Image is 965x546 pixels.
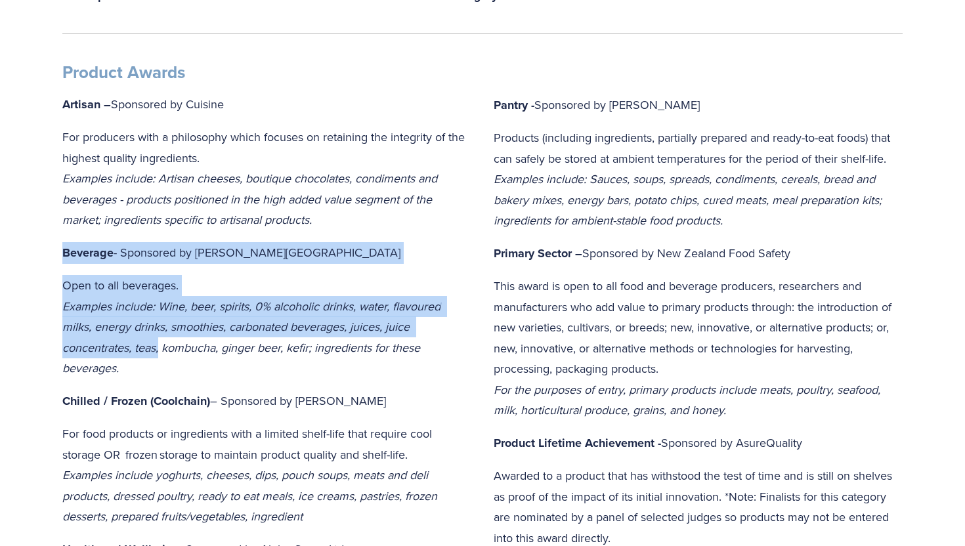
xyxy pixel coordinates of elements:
strong: Chilled / Frozen (Coolchain) [62,392,210,409]
strong: Beverage [62,244,114,261]
p: - Sponsored by [PERSON_NAME][GEOGRAPHIC_DATA] [62,242,471,264]
p: – Sponsored by [PERSON_NAME] [62,390,471,412]
em: Examples include: Sauces, soups, spreads, condiments, cereals, bread and bakery mixes, energy bar... [494,171,885,228]
em: Examples include: Artisan cheeses, boutique chocolates, condiments and beverages - products posit... [62,170,440,228]
strong: Artisan – [62,96,111,113]
strong: Product Lifetime Achievement - [494,434,661,451]
strong: Product Awards [62,60,185,85]
p: Sponsored by Cuisine [62,94,471,115]
em: Examples include yoghurts, cheeses, dips, pouch soups, meats and deli products, dressed poultry, ... [62,467,440,524]
em: Examples include: Wine, beer, spirits, 0% alcoholic drinks, water, flavoured milks, energy drinks... [62,298,444,377]
p: Open to all beverages. [62,275,471,379]
p: Products (including ingredients, partially prepared and ready-to-eat foods) that can safely be st... [494,127,903,231]
p: For producers with a philosophy which focuses on retaining the integrity of the highest quality i... [62,127,471,230]
p: Sponsored by [PERSON_NAME] [494,94,903,116]
p: Sponsored by New Zealand Food Safety [494,243,903,264]
p: Sponsored by AsureQuality [494,432,903,454]
p: For food products or ingredients with a limited shelf-life that require cool storage OR frozen st... [62,423,471,527]
strong: Pantry - [494,96,534,114]
em: For the purposes of entry, primary products include meats, poultry, seafood, milk, horticultural ... [494,381,884,419]
p: This award is open to all food and beverage producers, researchers and manufacturers who add valu... [494,276,903,421]
strong: Primary Sector – [494,245,582,262]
